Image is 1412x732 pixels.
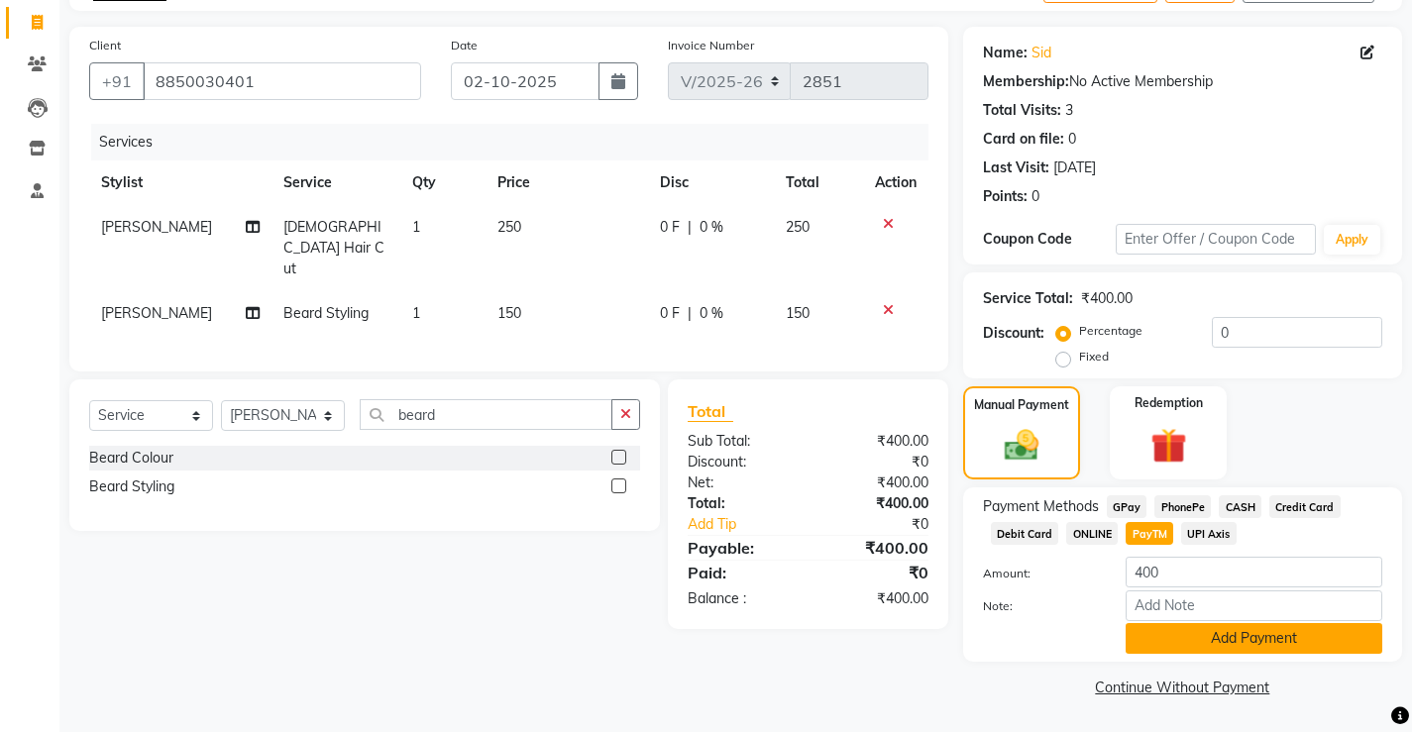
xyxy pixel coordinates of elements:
div: ₹400.00 [1081,288,1133,309]
div: No Active Membership [983,71,1382,92]
th: Service [272,160,400,205]
label: Invoice Number [668,37,754,54]
span: Beard Styling [283,304,369,322]
input: Amount [1126,557,1382,587]
div: [DATE] [1053,157,1096,178]
div: 0 [1032,186,1039,207]
div: ₹0 [808,561,942,584]
div: Beard Colour [89,448,173,469]
label: Client [89,37,121,54]
a: Add Tip [673,514,830,535]
th: Stylist [89,160,272,205]
div: Membership: [983,71,1069,92]
label: Redemption [1135,394,1203,412]
span: 0 F [660,217,680,238]
a: Continue Without Payment [967,678,1398,698]
div: Discount: [983,323,1044,344]
span: 0 % [700,217,723,238]
div: Net: [673,472,808,493]
span: PhonePe [1154,495,1211,518]
span: 250 [497,218,521,236]
span: Credit Card [1269,495,1341,518]
img: _cash.svg [994,426,1049,466]
div: Sub Total: [673,431,808,452]
label: Fixed [1079,348,1109,366]
th: Price [486,160,647,205]
div: 0 [1068,129,1076,150]
span: | [688,303,692,324]
span: CASH [1219,495,1261,518]
span: [PERSON_NAME] [101,218,212,236]
div: Total Visits: [983,100,1061,121]
th: Qty [400,160,487,205]
div: Balance : [673,588,808,609]
label: Date [451,37,478,54]
div: Card on file: [983,129,1064,150]
label: Manual Payment [974,396,1069,414]
div: Name: [983,43,1028,63]
th: Disc [648,160,775,205]
span: Payment Methods [983,496,1099,517]
span: GPay [1107,495,1147,518]
div: Paid: [673,561,808,584]
button: Apply [1324,225,1380,255]
span: | [688,217,692,238]
span: 150 [497,304,521,322]
span: ONLINE [1066,522,1118,545]
span: 150 [786,304,810,322]
div: ₹400.00 [808,472,942,493]
span: [DEMOGRAPHIC_DATA] Hair Cut [283,218,384,277]
button: +91 [89,62,145,100]
div: Beard Styling [89,476,174,497]
div: Services [91,124,943,160]
input: Search by Name/Mobile/Email/Code [143,62,421,100]
div: ₹0 [808,452,942,472]
span: Total [688,401,733,422]
label: Amount: [968,565,1111,582]
input: Enter Offer / Coupon Code [1116,224,1316,255]
div: ₹400.00 [808,493,942,514]
div: Last Visit: [983,157,1049,178]
span: 1 [412,218,420,236]
input: Search or Scan [360,399,612,430]
span: [PERSON_NAME] [101,304,212,322]
span: 1 [412,304,420,322]
div: Discount: [673,452,808,472]
button: Add Payment [1126,623,1382,654]
div: 3 [1065,100,1073,121]
th: Total [774,160,862,205]
span: PayTM [1126,522,1173,545]
span: 0 F [660,303,680,324]
label: Percentage [1079,322,1142,340]
img: _gift.svg [1140,424,1198,469]
div: Coupon Code [983,229,1116,250]
div: Payable: [673,536,808,560]
label: Note: [968,597,1111,615]
div: ₹400.00 [808,588,942,609]
input: Add Note [1126,590,1382,621]
div: ₹0 [830,514,943,535]
span: UPI Axis [1181,522,1237,545]
span: 0 % [700,303,723,324]
a: Sid [1032,43,1051,63]
div: Service Total: [983,288,1073,309]
div: ₹400.00 [808,536,942,560]
span: Debit Card [991,522,1059,545]
div: ₹400.00 [808,431,942,452]
div: Points: [983,186,1028,207]
th: Action [863,160,928,205]
span: 250 [786,218,810,236]
div: Total: [673,493,808,514]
